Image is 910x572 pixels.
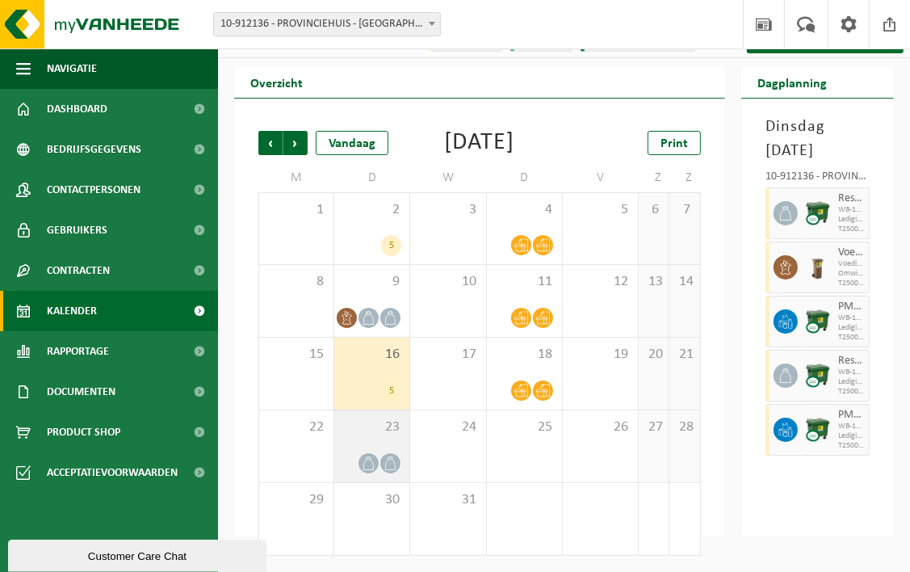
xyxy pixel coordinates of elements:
span: Navigatie [47,48,97,89]
span: 30 [342,491,401,509]
span: Voedingsafval, bevat producten van dierlijke oorsprong, onve [838,259,865,269]
td: Z [669,163,700,192]
td: D [487,163,563,192]
div: 5 [381,235,401,256]
span: T250002865024 [838,333,865,343]
span: Contracten [47,250,110,291]
span: 2 [342,201,401,219]
img: WB-1100-CU [806,418,830,442]
span: WB-1100-CU PMD (zwerfvuil) [838,422,865,431]
span: T250002929231 [838,387,865,397]
span: PMD (Plastiek, Metaal, Drankkartons) (bedrijven) [838,409,865,422]
span: Restafval [838,355,865,368]
span: Volgende [283,131,308,155]
span: 10-912136 - PROVINCIEHUIS - ANTWERPEN [214,13,440,36]
span: 25 [495,418,554,436]
span: 27 [647,418,660,436]
span: 3 [418,201,477,219]
span: 15 [267,346,325,364]
span: 26 [571,418,630,436]
span: 6 [647,201,660,219]
h3: Dinsdag [DATE] [765,115,870,163]
span: Lediging op vaste frequentie [838,431,865,441]
span: 24 [418,418,477,436]
span: Lediging op vaste frequentie [838,323,865,333]
span: Contactpersonen [47,170,140,210]
span: PMD (Plastiek, Metaal, Drankkartons) (bedrijven) [838,301,865,313]
img: WB-1100-CU [806,309,830,334]
div: Vandaag [316,131,388,155]
span: 11 [495,273,554,291]
td: Z [639,163,669,192]
span: 1 [267,201,325,219]
span: Omwisseling op vaste frequentie (incl. verwerking) [838,269,865,279]
td: D [334,163,410,192]
span: Vorige [258,131,283,155]
div: [DATE] [444,131,514,155]
img: WB-1100-CU [806,364,830,388]
span: 22 [267,418,325,436]
h2: Overzicht [234,66,319,98]
span: 5 [571,201,630,219]
span: 9 [342,273,401,291]
span: WB-1100-CU restafval [838,205,865,215]
span: 8 [267,273,325,291]
span: Restafval [838,192,865,205]
span: 23 [342,418,401,436]
span: 28 [677,418,691,436]
span: WB-1100-CU restafval (zwerfvuil) [838,368,865,377]
span: Lediging op vaste frequentie [838,215,865,225]
span: 7 [677,201,691,219]
div: 5 [381,381,401,402]
a: Print [648,131,701,155]
span: 17 [418,346,477,364]
span: 10-912136 - PROVINCIEHUIS - ANTWERPEN [213,12,441,36]
span: Voedingsafval, bevat producten van dierlijke oorsprong, onverpakt, categorie 3 [838,246,865,259]
td: W [410,163,486,192]
span: T250002865050 [838,441,865,451]
span: Dashboard [47,89,107,129]
span: 14 [677,273,691,291]
span: 18 [495,346,554,364]
span: 10 [418,273,477,291]
span: 31 [418,491,477,509]
span: T250002928927 [838,225,865,234]
img: WB-1100-CU [806,201,830,225]
span: Product Shop [47,412,120,452]
div: 10-912136 - PROVINCIEHUIS - [GEOGRAPHIC_DATA] [765,171,870,187]
span: Gebruikers [47,210,107,250]
span: 29 [267,491,325,509]
span: Kalender [47,291,97,331]
span: WB-1100-CU PMD (Plastiek, Metaal, Drankkartons) (bedrijven) [838,313,865,323]
td: M [258,163,334,192]
iframe: chat widget [8,536,270,572]
td: V [563,163,639,192]
span: T250002924678 [838,279,865,288]
span: 12 [571,273,630,291]
span: 21 [677,346,691,364]
span: Rapportage [47,331,109,372]
span: 20 [647,346,660,364]
span: Bedrijfsgegevens [47,129,141,170]
span: 16 [342,346,401,364]
span: 4 [495,201,554,219]
img: WB-0140-HPE-BN-01 [806,255,830,280]
span: Print [660,137,688,150]
span: Acceptatievoorwaarden [47,452,178,493]
span: 13 [647,273,660,291]
span: Documenten [47,372,115,412]
h2: Dagplanning [741,66,843,98]
span: Lediging op vaste frequentie [838,377,865,387]
span: 19 [571,346,630,364]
